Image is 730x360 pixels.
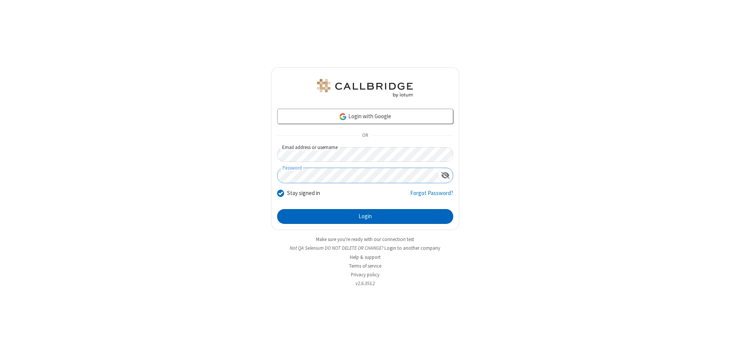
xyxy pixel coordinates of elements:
input: Email address or username [277,147,453,162]
img: QA Selenium DO NOT DELETE OR CHANGE [316,79,414,97]
a: Terms of service [349,263,381,269]
a: Forgot Password? [410,189,453,203]
iframe: Chat [711,340,724,355]
span: OR [359,130,371,141]
a: Privacy policy [351,271,379,278]
div: Show password [438,168,453,182]
a: Make sure you're ready with our connection test [316,236,414,243]
li: Not QA Selenium DO NOT DELETE OR CHANGE? [271,244,459,252]
a: Help & support [350,254,381,260]
button: Login to another company [384,244,440,252]
button: Login [277,209,453,224]
input: Password [278,168,438,183]
img: google-icon.png [339,113,347,121]
label: Stay signed in [287,189,320,198]
li: v2.6.353.2 [271,280,459,287]
a: Login with Google [277,109,453,124]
